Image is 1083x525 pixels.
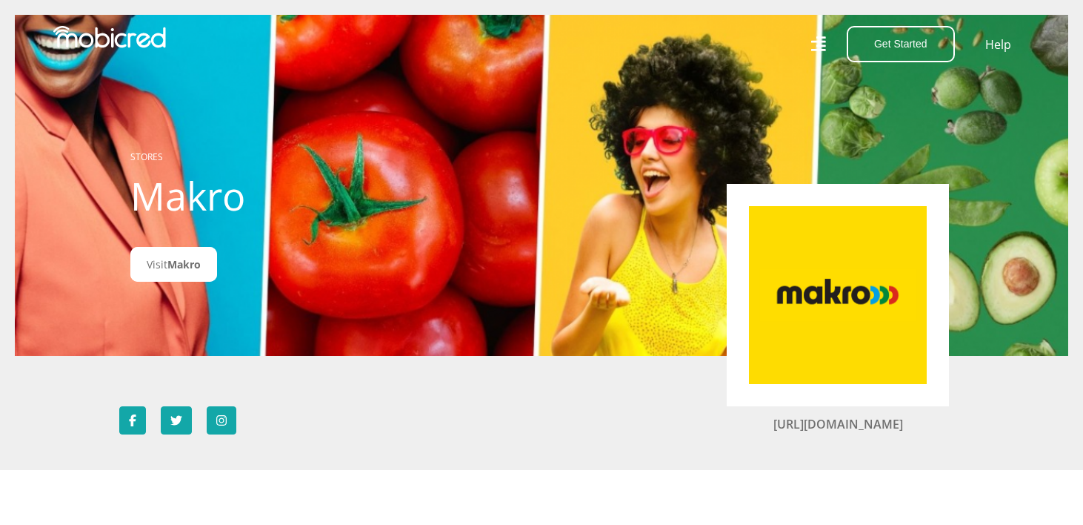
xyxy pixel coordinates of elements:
[161,406,192,435] a: Follow Makro on Twitter
[207,406,236,435] a: Follow Makro on Instagram
[130,173,460,219] h1: Makro
[53,26,166,48] img: Mobicred
[167,257,201,271] span: Makro
[130,151,163,163] a: STORES
[119,406,146,435] a: Follow Makro on Facebook
[984,35,1012,54] a: Help
[847,26,955,62] button: Get Started
[773,416,903,432] a: [URL][DOMAIN_NAME]
[130,247,217,282] a: VisitMakro
[749,206,927,384] img: Makro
